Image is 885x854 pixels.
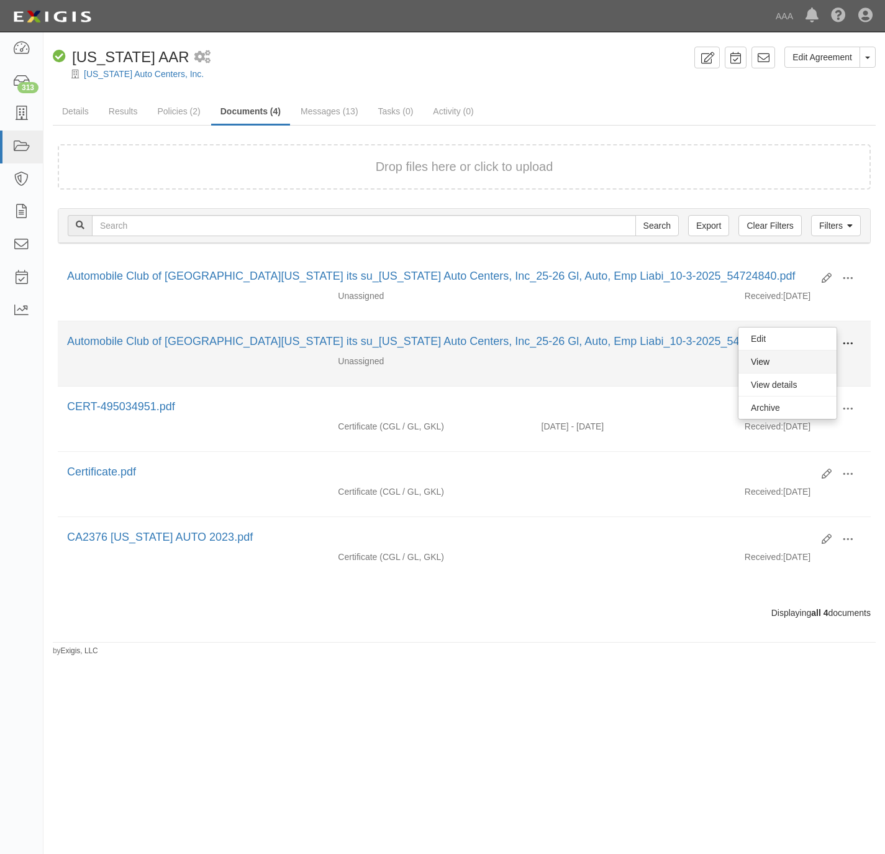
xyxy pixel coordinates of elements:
[53,47,189,68] div: California AAR
[745,485,783,498] p: Received:
[329,485,532,498] div: Commercial General Liability / Garage Liability Garage Keepers Liability
[735,485,871,504] div: [DATE]
[811,215,861,236] a: Filters
[67,464,812,480] div: Certificate.pdf
[738,397,837,419] a: Archive
[67,400,175,413] a: CERT-495034951.pdf
[291,99,368,124] a: Messages (13)
[329,420,532,433] div: Commercial General Liability / Garage Liability Garage Keepers Liability
[329,355,532,367] div: Unassigned
[67,530,812,546] div: CA2376 CALIFORNIA AUTO 2023.pdf
[67,269,812,285] div: Automobile Club of Southern California its su_California Auto Centers, Inc_25-26 Gl, Auto, Emp Li...
[784,47,860,68] a: Edit Agreement
[194,51,211,64] i: 1 scheduled workflow
[688,215,729,236] a: Export
[738,351,837,373] a: View
[376,158,553,176] button: Drop files here or click to upload
[9,6,95,28] img: logo-5460c22ac91f19d4615b14bd174203de0afe785f0fc80cf4dbbc73dc1793850b.png
[67,335,796,347] a: Automobile Club of [GEOGRAPHIC_DATA][US_STATE] its su_[US_STATE] Auto Centers, Inc_25-26 Gl, Auto...
[53,99,98,124] a: Details
[369,99,423,124] a: Tasks (0)
[424,99,483,124] a: Activity (0)
[735,290,871,308] div: [DATE]
[745,420,783,433] p: Received:
[532,485,735,486] div: Effective - Expiration
[99,99,147,124] a: Results
[811,608,828,618] b: all 4
[329,290,532,302] div: Unassigned
[745,551,783,563] p: Received:
[735,420,871,439] div: [DATE]
[769,4,799,29] a: AAA
[17,82,39,93] div: 313
[831,9,846,24] i: Help Center - Complianz
[738,215,801,236] a: Clear Filters
[532,420,735,433] div: Effective 10/31/2024 - Expiration 10/31/2025
[48,607,880,619] div: Displaying documents
[745,290,783,302] p: Received:
[67,466,136,478] a: Certificate.pdf
[92,215,636,236] input: Search
[211,99,290,126] a: Documents (4)
[72,48,189,65] span: [US_STATE] AAR
[53,50,66,63] i: Compliant
[532,551,735,551] div: Effective - Expiration
[738,374,837,396] a: View details
[148,99,209,124] a: Policies (2)
[84,69,204,79] a: [US_STATE] Auto Centers, Inc.
[635,215,679,236] input: Search
[67,270,796,282] a: Automobile Club of [GEOGRAPHIC_DATA][US_STATE] its su_[US_STATE] Auto Centers, Inc_25-26 Gl, Auto...
[53,646,98,656] small: by
[67,399,812,415] div: CERT-495034951.pdf
[67,531,253,543] a: CA2376 [US_STATE] AUTO 2023.pdf
[735,551,871,569] div: [DATE]
[329,551,532,563] div: Commercial General Liability / Garage Liability Garage Keepers Liability
[61,646,98,655] a: Exigis, LLC
[735,355,871,374] div: [DATE]
[67,334,812,350] div: Automobile Club of Southern California its su_California Auto Centers, Inc_25-26 Gl, Auto, Emp Li...
[738,328,837,350] a: Edit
